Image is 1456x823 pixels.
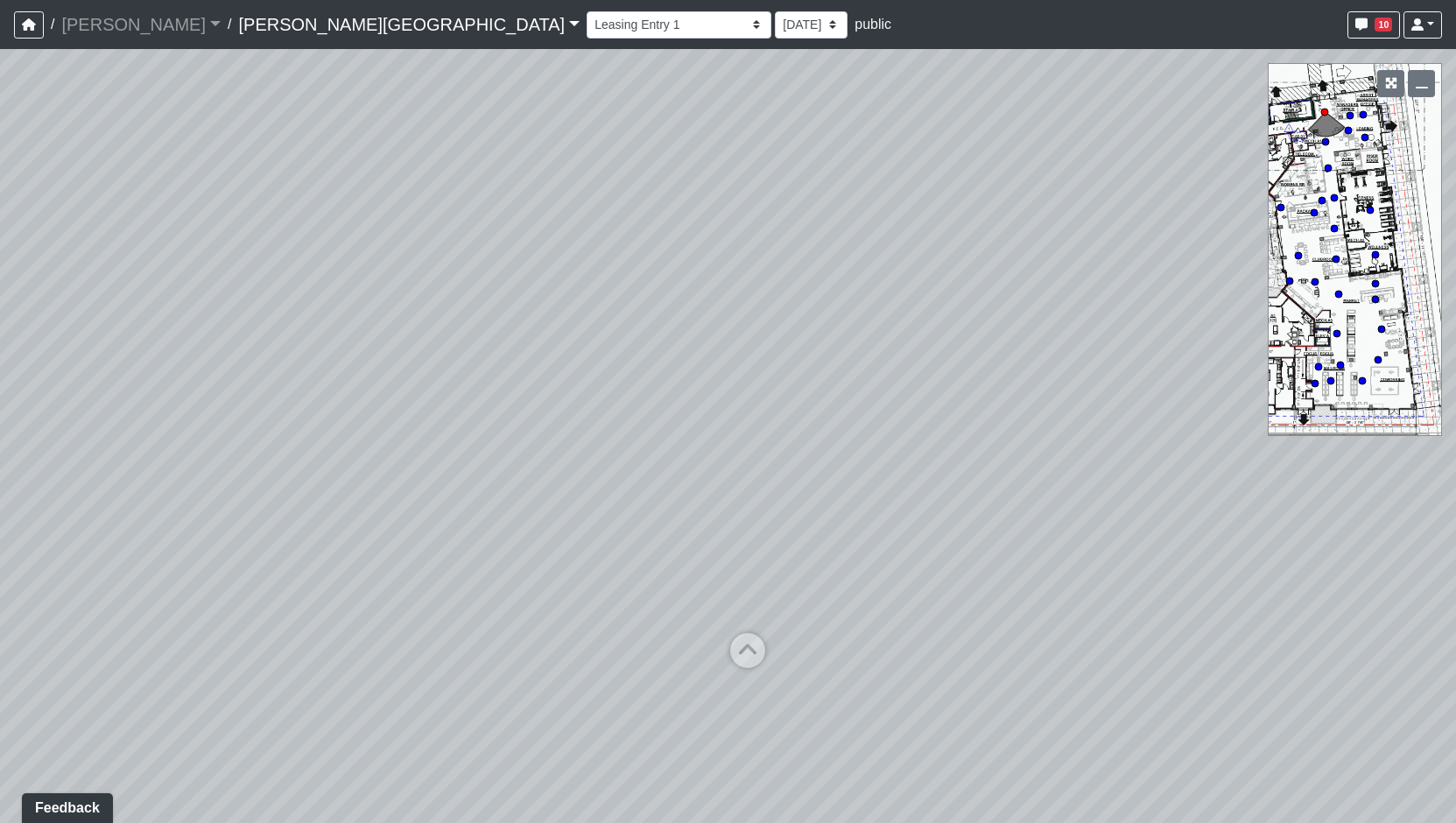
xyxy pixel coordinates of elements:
[44,7,61,42] span: /
[855,17,891,32] span: public
[221,7,238,42] span: /
[238,7,580,42] a: [PERSON_NAME][GEOGRAPHIC_DATA]
[1347,11,1400,39] button: 10
[1375,18,1392,32] span: 10
[13,788,116,823] iframe: Ybug feedback widget
[61,7,221,42] a: [PERSON_NAME]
